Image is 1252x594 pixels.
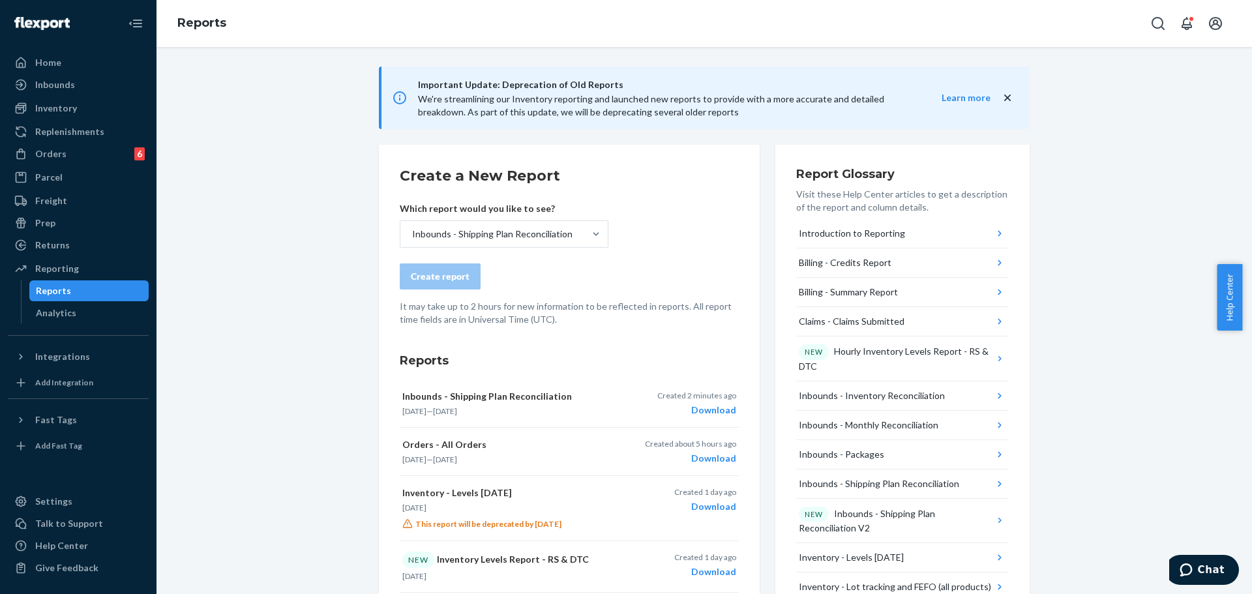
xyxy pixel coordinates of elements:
[29,280,149,301] a: Reports
[35,125,104,138] div: Replenishments
[402,390,623,403] p: Inbounds - Shipping Plan Reconciliation
[418,77,916,93] span: Important Update: Deprecation of Old Reports
[674,565,736,578] div: Download
[8,98,149,119] a: Inventory
[799,315,904,328] div: Claims - Claims Submitted
[35,171,63,184] div: Parcel
[400,541,739,593] button: NEWInventory Levels Report - RS & DTC[DATE]Created 1 day agoDownload
[8,535,149,556] a: Help Center
[35,377,93,388] div: Add Integration
[411,270,469,283] div: Create report
[799,580,991,593] div: Inventory - Lot tracking and FEFO (all products)
[36,284,71,297] div: Reports
[796,188,1009,214] p: Visit these Help Center articles to get a description of the report and column details.
[799,344,994,373] div: Hourly Inventory Levels Report - RS & DTC
[799,419,938,432] div: Inbounds - Monthly Reconciliation
[1217,264,1242,331] button: Help Center
[645,438,736,449] p: Created about 5 hours ago
[796,469,1009,499] button: Inbounds - Shipping Plan Reconciliation
[799,448,884,461] div: Inbounds - Packages
[35,517,103,530] div: Talk to Support
[8,513,149,534] button: Talk to Support
[35,561,98,574] div: Give Feedback
[8,213,149,233] a: Prep
[796,278,1009,307] button: Billing - Summary Report
[799,389,945,402] div: Inbounds - Inventory Reconciliation
[8,258,149,279] a: Reporting
[35,262,79,275] div: Reporting
[402,406,426,416] time: [DATE]
[1174,10,1200,37] button: Open notifications
[657,390,736,401] p: Created 2 minutes ago
[796,499,1009,544] button: NEWInbounds - Shipping Plan Reconciliation V2
[35,56,61,69] div: Home
[35,216,55,230] div: Prep
[29,303,149,323] a: Analytics
[35,147,67,160] div: Orders
[799,551,904,564] div: Inventory - Levels [DATE]
[14,17,70,30] img: Flexport logo
[916,91,991,104] button: Learn more
[402,406,623,417] p: —
[796,440,1009,469] button: Inbounds - Packages
[35,239,70,252] div: Returns
[35,194,67,207] div: Freight
[796,248,1009,278] button: Billing - Credits Report
[402,454,426,464] time: [DATE]
[177,16,226,30] a: Reports
[1001,91,1014,105] button: close
[402,552,623,568] p: Inventory Levels Report - RS & DTC
[400,300,739,326] p: It may take up to 2 hours for new information to be reflected in reports. All report time fields ...
[8,235,149,256] a: Returns
[123,10,149,37] button: Close Navigation
[402,454,623,465] p: —
[418,93,884,117] span: We're streamlining our Inventory reporting and launched new reports to provide with a more accura...
[799,477,959,490] div: Inbounds - Shipping Plan Reconciliation
[805,347,823,357] p: NEW
[796,543,1009,572] button: Inventory - Levels [DATE]
[35,539,88,552] div: Help Center
[35,495,72,508] div: Settings
[36,306,76,319] div: Analytics
[402,503,426,512] time: [DATE]
[433,454,457,464] time: [DATE]
[400,428,739,476] button: Orders - All Orders[DATE]—[DATE]Created about 5 hours agoDownload
[8,143,149,164] a: Orders6
[796,336,1009,381] button: NEWHourly Inventory Levels Report - RS & DTC
[796,166,1009,183] h3: Report Glossary
[400,352,739,369] h3: Reports
[674,486,736,497] p: Created 1 day ago
[8,52,149,73] a: Home
[1202,10,1229,37] button: Open account menu
[8,491,149,512] a: Settings
[674,500,736,513] div: Download
[657,404,736,417] div: Download
[400,263,481,290] button: Create report
[167,5,237,42] ol: breadcrumbs
[796,307,1009,336] button: Claims - Claims Submitted
[400,166,739,186] h2: Create a New Report
[402,438,623,451] p: Orders - All Orders
[799,507,994,535] div: Inbounds - Shipping Plan Reconciliation V2
[35,440,82,451] div: Add Fast Tag
[402,486,623,499] p: Inventory - Levels [DATE]
[8,190,149,211] a: Freight
[35,102,77,115] div: Inventory
[674,552,736,563] p: Created 1 day ago
[433,406,457,416] time: [DATE]
[35,350,90,363] div: Integrations
[8,121,149,142] a: Replenishments
[8,436,149,456] a: Add Fast Tag
[400,379,739,428] button: Inbounds - Shipping Plan Reconciliation[DATE]—[DATE]Created 2 minutes agoDownload
[35,413,77,426] div: Fast Tags
[1169,555,1239,587] iframe: Opens a widget where you can chat to one of our agents
[799,286,898,299] div: Billing - Summary Report
[8,167,149,188] a: Parcel
[645,452,736,465] div: Download
[8,346,149,367] button: Integrations
[35,78,75,91] div: Inbounds
[8,557,149,578] button: Give Feedback
[402,518,623,529] p: This report will be deprecated by [DATE]
[796,381,1009,411] button: Inbounds - Inventory Reconciliation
